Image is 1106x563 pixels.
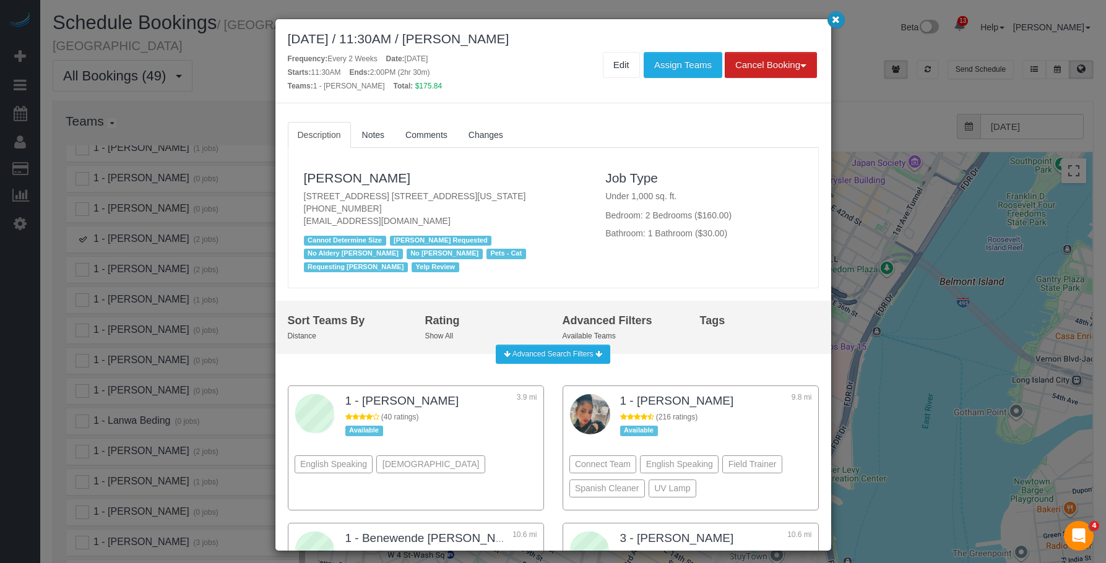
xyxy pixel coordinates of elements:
[288,67,341,78] div: 11:30AM
[376,455,485,473] div: [DEMOGRAPHIC_DATA]
[288,82,313,90] strong: Teams:
[605,209,802,221] p: Bedroom: 2 Bedrooms ($160.00)
[394,82,413,90] strong: Total:
[506,392,537,412] div: 3.9 mi
[725,52,817,78] button: Cancel Booking
[700,313,819,329] div: Tags
[563,313,681,329] div: Advanced Filters
[512,350,594,358] span: Advanced Search Filters
[407,249,483,259] span: No [PERSON_NAME]
[570,394,610,434] img: 1 - Marlenyn Robles
[345,394,459,407] a: 1 - [PERSON_NAME]
[381,550,415,559] span: (2 ratings)
[304,249,403,259] span: No Aldery [PERSON_NAME]
[644,52,722,78] button: Assign Teams
[569,479,645,497] div: Spanish Cleaner
[649,479,696,497] div: UV Lamp
[386,54,428,64] div: [DATE]
[288,32,819,46] div: [DATE] / 11:30AM / [PERSON_NAME]
[288,81,385,92] div: 1 - [PERSON_NAME]
[405,130,447,140] span: Comments
[781,392,812,412] div: 9.8 mi
[349,68,369,77] strong: Ends:
[304,236,386,246] span: Cannot Determine Size
[288,313,407,329] div: Sort Teams By
[781,530,812,549] div: 10.6 mi
[349,67,430,78] div: 2:00PM (2hr 30m)
[395,122,457,148] a: Comments
[288,54,328,63] strong: Frequency:
[304,190,587,227] p: [STREET_ADDRESS] [STREET_ADDRESS][US_STATE] [PHONE_NUMBER] [EMAIL_ADDRESS][DOMAIN_NAME]
[304,262,408,272] span: Requesting [PERSON_NAME]
[295,455,373,473] div: English Speaking
[288,332,316,340] small: Distance
[640,455,719,473] div: English Speaking
[345,426,383,436] div: Available
[1064,521,1094,551] iframe: Intercom live chat
[390,236,492,246] span: [PERSON_NAME] Requested
[304,171,411,185] a: [PERSON_NAME]
[563,332,616,340] small: Available Teams
[605,171,802,185] h3: Job Type
[288,68,311,77] strong: Starts:
[298,130,341,140] span: Description
[506,530,537,549] div: 10.6 mi
[656,550,689,559] span: (6 ratings)
[620,531,734,544] a: 3 - [PERSON_NAME]
[605,190,802,202] p: Under 1,000 sq. ft.
[362,130,385,140] span: Notes
[722,455,782,473] div: Field Trainer
[386,54,405,63] strong: Date:
[486,249,526,259] span: Pets - Cat
[288,122,351,148] a: Description
[656,413,698,421] span: (216 ratings)
[620,426,658,436] div: Available
[459,122,513,148] a: Changes
[603,52,640,78] a: Edit
[425,332,454,340] small: Show All
[352,122,395,148] a: Notes
[415,82,442,90] span: $175.84
[288,54,378,64] div: Every 2 Weeks
[345,531,524,544] a: 1 - Benewende [PERSON_NAME]
[569,455,637,473] div: Connect Team
[469,130,503,140] span: Changes
[496,345,610,364] button: Advanced Search Filters
[620,394,734,407] a: 1 - [PERSON_NAME]
[605,227,802,239] p: Bathroom: 1 Bathroom ($30.00)
[381,413,419,421] span: (40 ratings)
[425,313,544,329] div: Rating
[1089,521,1099,531] span: 4
[412,262,459,272] span: Yelp Review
